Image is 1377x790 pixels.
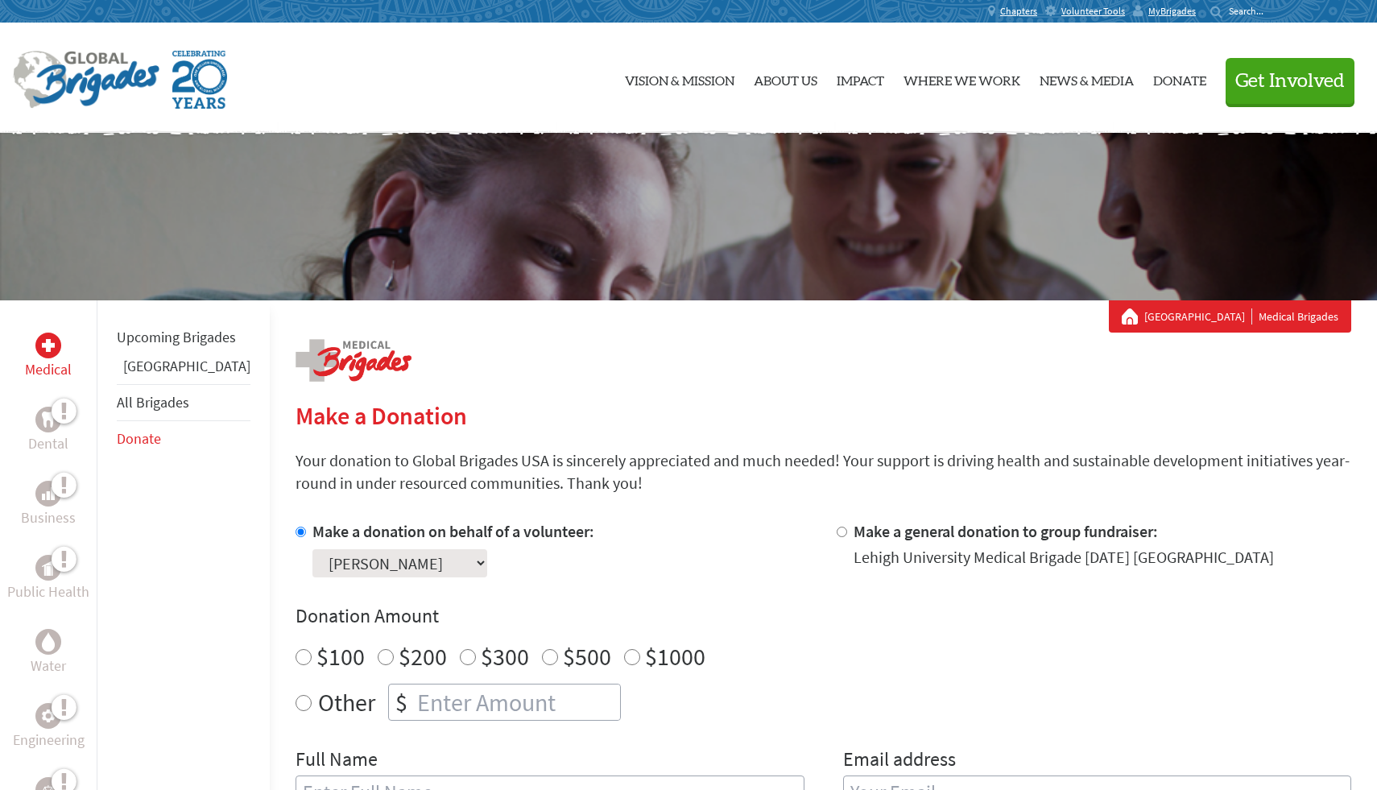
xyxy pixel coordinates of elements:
[35,629,61,655] div: Water
[399,641,447,672] label: $200
[117,320,250,355] li: Upcoming Brigades
[117,328,236,346] a: Upcoming Brigades
[318,684,375,721] label: Other
[117,393,189,412] a: All Brigades
[117,384,250,421] li: All Brigades
[35,555,61,581] div: Public Health
[296,449,1351,494] p: Your donation to Global Brigades USA is sincerely appreciated and much needed! Your support is dr...
[28,432,68,455] p: Dental
[31,629,66,677] a: WaterWater
[837,36,884,120] a: Impact
[296,339,411,382] img: logo-medical.png
[7,581,89,603] p: Public Health
[1148,5,1196,18] span: MyBrigades
[854,521,1158,541] label: Make a general donation to group fundraiser:
[35,333,61,358] div: Medical
[1000,5,1037,18] span: Chapters
[843,747,956,776] label: Email address
[21,507,76,529] p: Business
[117,421,250,457] li: Donate
[13,703,85,751] a: EngineeringEngineering
[1122,308,1338,325] div: Medical Brigades
[42,632,55,651] img: Water
[645,641,705,672] label: $1000
[1153,36,1206,120] a: Donate
[1229,5,1275,17] input: Search...
[42,560,55,576] img: Public Health
[481,641,529,672] label: $300
[1226,58,1354,104] button: Get Involved
[42,709,55,722] img: Engineering
[1144,308,1252,325] a: [GEOGRAPHIC_DATA]
[312,521,594,541] label: Make a donation on behalf of a volunteer:
[42,339,55,352] img: Medical
[754,36,817,120] a: About Us
[21,481,76,529] a: BusinessBusiness
[316,641,365,672] label: $100
[1235,72,1345,91] span: Get Involved
[296,747,378,776] label: Full Name
[31,655,66,677] p: Water
[117,355,250,384] li: Panama
[35,481,61,507] div: Business
[25,333,72,381] a: MedicalMedical
[854,546,1274,569] div: Lehigh University Medical Brigade [DATE] [GEOGRAPHIC_DATA]
[563,641,611,672] label: $500
[296,401,1351,430] h2: Make a Donation
[35,703,61,729] div: Engineering
[35,407,61,432] div: Dental
[13,51,159,109] img: Global Brigades Logo
[1040,36,1134,120] a: News & Media
[904,36,1020,120] a: Where We Work
[28,407,68,455] a: DentalDental
[625,36,734,120] a: Vision & Mission
[172,51,227,109] img: Global Brigades Celebrating 20 Years
[7,555,89,603] a: Public HealthPublic Health
[1061,5,1125,18] span: Volunteer Tools
[123,357,250,375] a: [GEOGRAPHIC_DATA]
[42,487,55,500] img: Business
[13,729,85,751] p: Engineering
[42,412,55,427] img: Dental
[25,358,72,381] p: Medical
[389,685,414,720] div: $
[296,603,1351,629] h4: Donation Amount
[117,429,161,448] a: Donate
[414,685,620,720] input: Enter Amount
